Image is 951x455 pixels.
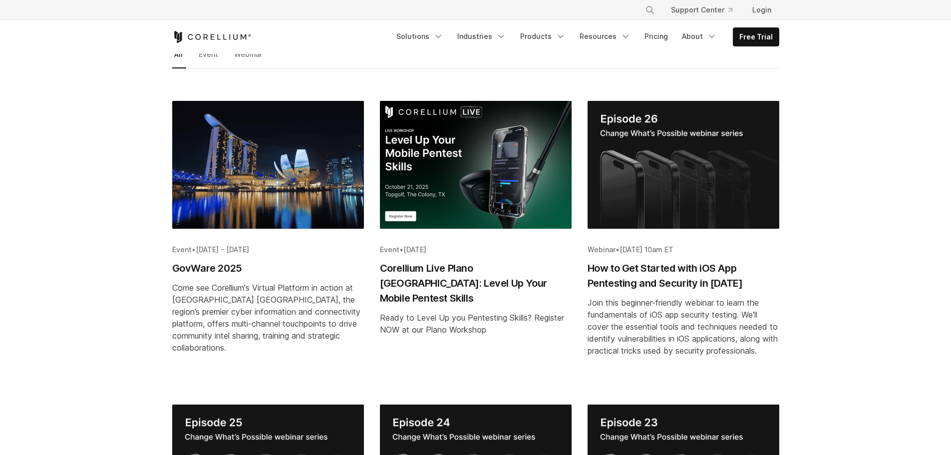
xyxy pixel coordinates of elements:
h2: Corellium Live Plano [GEOGRAPHIC_DATA]: Level Up Your Mobile Pentest Skills [380,261,572,306]
a: Solutions [390,27,449,45]
span: Event [380,245,399,254]
a: Blog post summary: GovWare 2025 [172,101,364,389]
img: GovWare 2025 [172,101,364,229]
div: Join this beginner-friendly webinar to learn the fundamentals of iOS app security testing. We'll ... [588,297,779,357]
span: Webinar [588,245,616,254]
a: Blog post summary: How to Get Started with iOS App Pentesting and Security in 2025 [588,101,779,389]
a: Resources [574,27,636,45]
a: Industries [451,27,512,45]
div: Navigation Menu [390,27,779,46]
div: • [588,245,779,255]
a: Webinar [232,47,266,68]
button: Search [641,1,659,19]
span: [DATE] - [DATE] [196,245,249,254]
div: Come see Corellium's Virtual Platform in action at [GEOGRAPHIC_DATA] [GEOGRAPHIC_DATA], the regio... [172,282,364,354]
div: Ready to Level Up you Pentesting Skills? Register NOW at our Plano Workshop [380,312,572,336]
a: Event [197,47,222,68]
a: Support Center [663,1,740,19]
a: Pricing [638,27,674,45]
span: [DATE] 10am ET [620,245,673,254]
a: About [676,27,723,45]
a: Free Trial [733,28,779,46]
a: All [172,47,186,68]
a: Blog post summary: Corellium Live Plano TX: Level Up Your Mobile Pentest Skills [380,101,572,389]
a: Corellium Home [172,31,252,43]
h2: GovWare 2025 [172,261,364,276]
h2: How to Get Started with iOS App Pentesting and Security in [DATE] [588,261,779,291]
div: • [380,245,572,255]
a: Login [744,1,779,19]
span: Event [172,245,192,254]
div: • [172,245,364,255]
img: Corellium Live Plano TX: Level Up Your Mobile Pentest Skills [380,101,572,229]
a: Products [514,27,572,45]
img: How to Get Started with iOS App Pentesting and Security in 2025 [588,101,779,229]
span: [DATE] [403,245,426,254]
div: Navigation Menu [633,1,779,19]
